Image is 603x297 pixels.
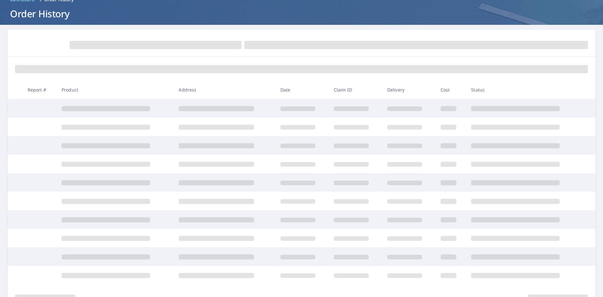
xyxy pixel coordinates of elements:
[275,80,329,99] th: Date
[174,80,275,99] th: Address
[466,80,584,99] th: Status
[57,80,174,99] th: Product
[436,80,466,99] th: Cost
[329,80,382,99] th: Claim ID
[382,80,436,99] th: Delivery
[8,7,595,20] h1: Order History
[23,80,57,99] th: Report #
